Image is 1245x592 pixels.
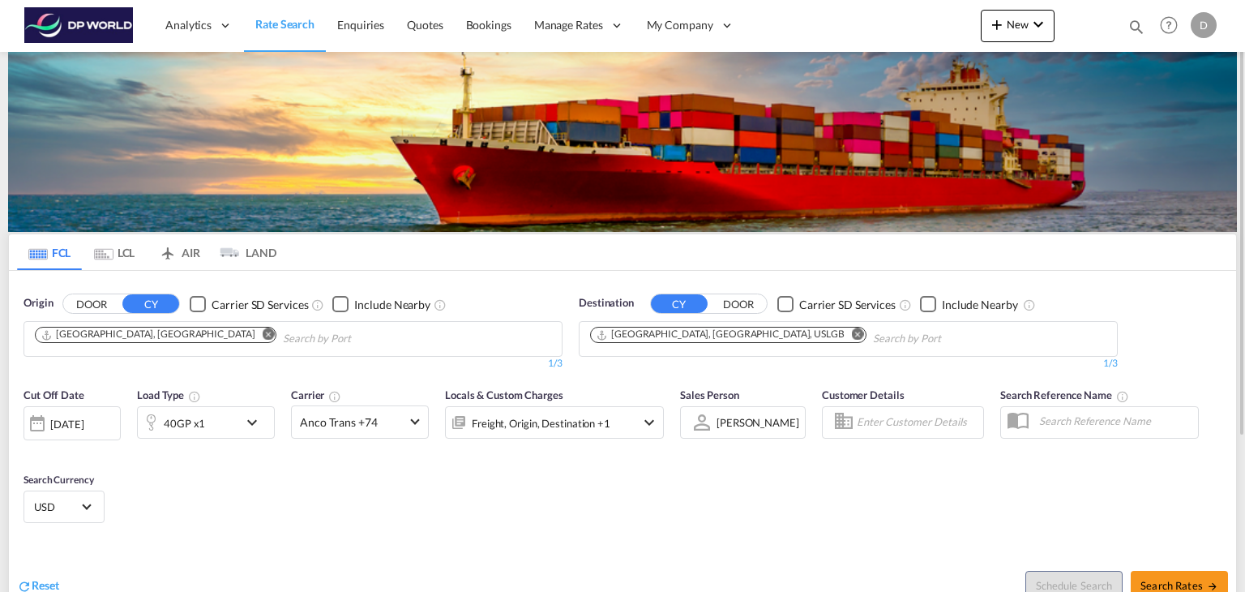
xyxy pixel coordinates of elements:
md-icon: icon-chevron-down [1029,15,1048,34]
button: Remove [841,328,866,344]
input: Search Reference Name [1031,409,1198,433]
div: D [1191,12,1217,38]
md-checkbox: Checkbox No Ink [920,295,1018,312]
md-tab-item: LAND [212,234,276,270]
span: My Company [647,17,713,33]
span: Search Reference Name [1000,388,1129,401]
button: Remove [251,328,276,344]
div: Carrier SD Services [799,297,896,313]
div: Shanghai, CNSHA [41,328,255,341]
span: Anco Trans +74 [300,414,405,431]
div: 1/3 [24,357,563,371]
span: Quotes [407,18,443,32]
div: Help [1155,11,1191,41]
div: icon-magnify [1127,18,1145,42]
md-tab-item: FCL [17,234,82,270]
md-icon: Your search will be saved by the below given name [1116,390,1129,403]
div: Freight Origin Destination Factory Stuffingicon-chevron-down [445,406,664,439]
span: Rate Search [255,17,314,31]
input: Enter Customer Details [857,410,978,435]
md-icon: icon-chevron-down [242,413,270,432]
md-select: Select Currency: $ USDUnited States Dollar [32,495,96,518]
md-datepicker: Select [24,438,36,460]
input: Chips input. [283,326,437,352]
div: [PERSON_NAME] [717,416,799,429]
button: DOOR [710,295,767,314]
md-icon: The selected Trucker/Carrierwill be displayed in the rate results If the rates are from another f... [328,390,341,403]
div: 1/3 [579,357,1118,371]
span: Origin [24,295,53,311]
span: Search Currency [24,474,94,486]
span: Enquiries [337,18,384,32]
md-icon: Unchecked: Ignores neighbouring ports when fetching rates.Checked : Includes neighbouring ports w... [434,298,447,311]
md-checkbox: Checkbox No Ink [777,295,896,312]
md-pagination-wrapper: Use the left and right arrow keys to navigate between tabs [17,234,276,270]
img: LCL+%26+FCL+BACKGROUND.png [8,52,1237,232]
div: Press delete to remove this chip. [41,328,258,341]
md-icon: icon-magnify [1127,18,1145,36]
span: USD [34,500,79,514]
img: c08ca190194411f088ed0f3ba295208c.png [24,7,134,44]
span: Manage Rates [534,17,603,33]
div: Include Nearby [942,297,1018,313]
button: DOOR [63,295,120,314]
button: icon-plus 400-fgNewicon-chevron-down [981,10,1055,42]
span: Sales Person [680,388,739,401]
md-tab-item: AIR [147,234,212,270]
md-chips-wrap: Chips container. Use arrow keys to select chips. [32,322,443,352]
md-checkbox: Checkbox No Ink [332,295,430,312]
span: Analytics [165,17,212,33]
span: Reset [32,578,59,592]
md-icon: icon-chevron-down [640,413,659,432]
md-icon: icon-information-outline [188,390,201,403]
span: Destination [579,295,634,311]
div: 40GP x1 [164,412,205,435]
md-icon: icon-arrow-right [1207,581,1218,592]
span: Customer Details [822,388,904,401]
md-icon: Unchecked: Ignores neighbouring ports when fetching rates.Checked : Includes neighbouring ports w... [1023,298,1036,311]
span: Cut Off Date [24,388,84,401]
div: [DATE] [50,417,83,431]
md-select: Sales Person: Daniel Acher [715,410,801,434]
md-icon: icon-airplane [158,243,178,255]
input: Chips input. [873,326,1027,352]
div: Include Nearby [354,297,430,313]
md-icon: icon-plus 400-fg [987,15,1007,34]
span: Search Rates [1140,579,1218,592]
md-tab-item: LCL [82,234,147,270]
span: Carrier [291,388,341,401]
span: New [987,18,1048,31]
div: Freight Origin Destination Factory Stuffing [472,412,610,435]
button: CY [122,294,179,313]
div: 40GP x1icon-chevron-down [137,406,275,439]
md-icon: Unchecked: Search for CY (Container Yard) services for all selected carriers.Checked : Search for... [311,298,324,311]
md-icon: Unchecked: Search for CY (Container Yard) services for all selected carriers.Checked : Search for... [899,298,912,311]
div: Carrier SD Services [212,297,308,313]
md-chips-wrap: Chips container. Use arrow keys to select chips. [588,322,1033,352]
span: Bookings [466,18,511,32]
div: Press delete to remove this chip. [596,328,848,341]
div: Long Beach, CA, USLGB [596,328,845,341]
span: Help [1155,11,1183,39]
div: [DATE] [24,406,121,440]
span: Locals & Custom Charges [445,388,563,401]
span: Load Type [137,388,201,401]
button: CY [651,294,708,313]
md-checkbox: Checkbox No Ink [190,295,308,312]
